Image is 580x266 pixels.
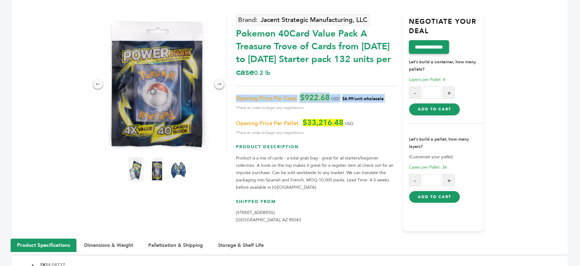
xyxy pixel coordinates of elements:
button: Storage & Shelf Life [212,239,270,252]
button: Add to Cart [409,103,460,115]
span: Cases per Pallet: 36 [409,164,447,170]
span: *Place an order to begin any negotiations [236,104,397,111]
strong: Let's build a pallet, how many layers? [409,136,469,149]
button: + [442,174,455,186]
a: Jacent Strategic Manufacturing, LLC [236,14,370,26]
button: Add to Cart [409,191,460,203]
span: USD [331,96,339,102]
button: - [409,174,421,186]
button: Product Specifications [11,239,76,252]
button: + [442,86,455,99]
span: $6.99/unit wholesale [342,96,384,102]
div: Pokemon 40Card Value Pack A Treasure Trove of Cards from [DATE] to [DATE] Starter pack 132 units ... [236,24,397,79]
div: → [214,79,224,89]
span: USD [345,121,353,127]
p: (Customize your pallet) [409,153,483,161]
img: Pokemon 40-Card Value Pack – A Treasure Trove of Cards from 1996 to 2024 - Starter pack! 132 unit... [89,16,226,152]
button: - [409,86,421,99]
button: Dimensions & Weight [78,239,139,252]
button: Palletization & Shipping [142,239,209,252]
span: $33,216.48 [303,119,343,126]
div: ← [93,79,103,89]
span: Layers per Pallet: 6 [409,77,445,82]
img: Pokemon 40-Card Value Pack – A Treasure Trove of Cards from 1996 to 2024 - Starter pack! 132 unit... [149,157,165,181]
p: [STREET_ADDRESS] [GEOGRAPHIC_DATA], AZ 85043 [236,209,397,224]
span: Opening Price Per Case: [236,95,297,102]
span: 0.2 lb [254,69,270,77]
span: $922.68 [300,94,330,101]
p: Product is a mix of cards - a total grab bag - great for all starters/beginner collectors. A hook... [236,155,397,191]
h3: Negotiate Your Deal [409,17,483,40]
h3: Shipped From [236,199,397,209]
h3: Product Description [236,144,397,155]
strong: Let's build a container, how many pallets? [409,59,476,72]
img: Pokemon 40-Card Value Pack – A Treasure Trove of Cards from 1996 to 2024 - Starter pack! 132 unit... [171,157,186,181]
span: *Place an order to begin any negotiations [236,129,397,136]
img: Pokemon 40-Card Value Pack – A Treasure Trove of Cards from 1996 to 2024 - Starter pack! 132 unit... [128,157,143,181]
span: Opening Price Per Pallet: [236,120,300,127]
